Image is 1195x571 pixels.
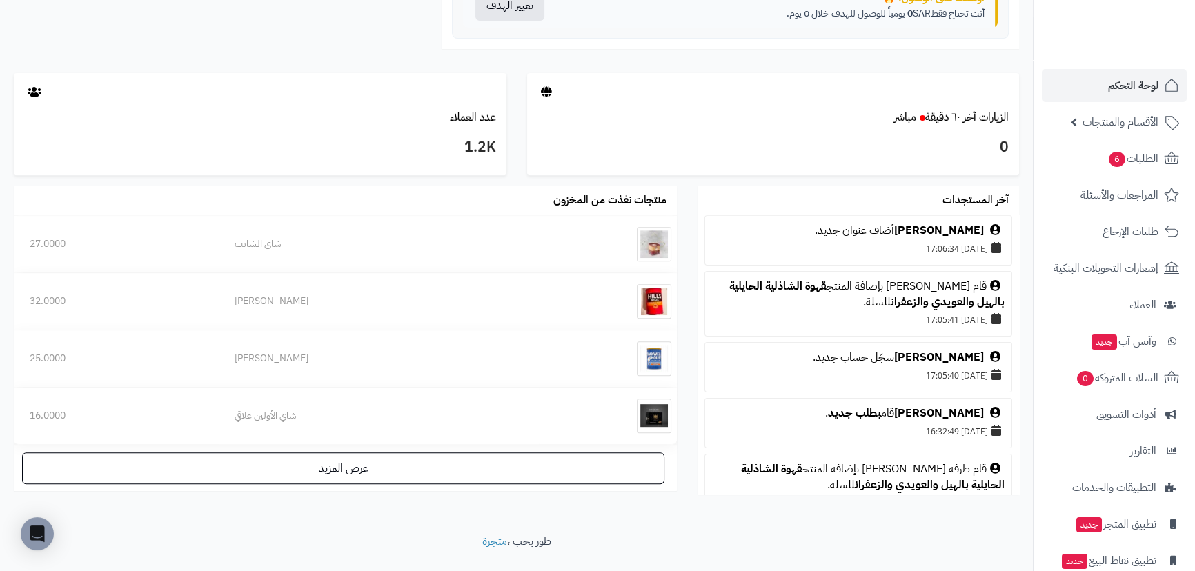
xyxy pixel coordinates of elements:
[1042,508,1187,541] a: تطبيق المتجرجديد
[907,6,913,21] strong: 0
[637,341,671,376] img: ماكسويل هاوس مديم
[729,278,1005,310] a: قهوة الشاذلية الحايلية بالهيل والعويدي والزعفران
[1042,434,1187,468] a: التقارير
[235,352,523,365] div: [PERSON_NAME]
[567,7,985,21] p: أنت تحتاج فقط SAR يومياً للوصول للهدف خلال 0 يوم.
[712,405,1005,421] div: قام .
[712,239,1005,258] div: [DATE] 17:06:34
[1042,288,1187,321] a: العملاء
[1054,259,1158,278] span: إشعارات التحويلات البنكية
[1077,371,1094,386] span: 0
[1090,332,1156,351] span: وآتس آب
[1103,222,1158,241] span: طلبات الإرجاع
[1042,252,1187,285] a: إشعارات التحويلات البنكية
[1042,398,1187,431] a: أدوات التسويق
[553,194,666,207] h3: منتجات نفذت من المخزون
[894,349,984,365] a: [PERSON_NAME]
[894,405,984,421] a: [PERSON_NAME]
[30,352,203,365] div: 25.0000
[30,294,203,308] div: 32.0000
[537,136,1009,159] h3: 0
[712,421,1005,441] div: [DATE] 16:32:49
[1042,179,1187,212] a: المراجعات والأسئلة
[30,409,203,423] div: 16.0000
[1042,142,1187,175] a: الطلبات6
[450,109,496,126] a: عدد العملاء
[1107,149,1158,168] span: الطلبات
[712,279,1005,310] div: قام [PERSON_NAME] بإضافة المنتج للسلة.
[1096,405,1156,424] span: أدوات التسويق
[942,194,1009,207] h3: آخر المستجدات
[712,310,1005,329] div: [DATE] 17:05:41
[712,461,1005,493] div: قام طرفه [PERSON_NAME] بإضافة المنتج للسلة.
[24,136,496,159] h3: 1.2K
[894,109,916,126] small: مباشر
[1075,514,1156,534] span: تطبيق المتجر
[1129,295,1156,314] span: العملاء
[1108,76,1158,95] span: لوحة التحكم
[712,365,1005,385] div: [DATE] 17:05:40
[235,237,523,251] div: شاي الشايب
[1042,361,1187,394] a: السلات المتروكة0
[1109,152,1125,167] span: 6
[1042,471,1187,504] a: التطبيقات والخدمات
[1083,112,1158,132] span: الأقسام والمنتجات
[712,350,1005,365] div: سجّل حساب جديد.
[30,237,203,251] div: 27.0000
[637,227,671,261] img: شاي الشايب
[712,493,1005,512] div: [DATE] 14:42:25
[235,409,523,423] div: شاي الأولين علاقي
[1042,325,1187,358] a: وآتس آبجديد
[1076,368,1158,388] span: السلات المتروكة
[1130,441,1156,461] span: التقارير
[22,452,664,484] a: عرض المزيد
[1060,551,1156,570] span: تطبيق نقاط البيع
[828,405,881,421] a: بطلب جديد
[1080,186,1158,205] span: المراجعات والأسئلة
[1072,478,1156,497] span: التطبيقات والخدمات
[1076,517,1102,532] span: جديد
[712,223,1005,239] div: أضاف عنوان جديد.
[1042,69,1187,102] a: لوحة التحكم
[482,533,507,550] a: متجرة
[637,284,671,319] img: هيلس بروس
[1042,215,1187,248] a: طلبات الإرجاع
[637,399,671,433] img: شاي الأولين علاقي
[21,517,54,550] div: Open Intercom Messenger
[894,222,984,239] a: [PERSON_NAME]
[894,109,1009,126] a: الزيارات آخر ٦٠ دقيقةمباشر
[741,461,1005,493] a: قهوة الشاذلية الحايلية بالهيل والعويدي والزعفران
[1092,334,1117,350] span: جديد
[1062,554,1087,569] span: جديد
[235,294,523,308] div: [PERSON_NAME]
